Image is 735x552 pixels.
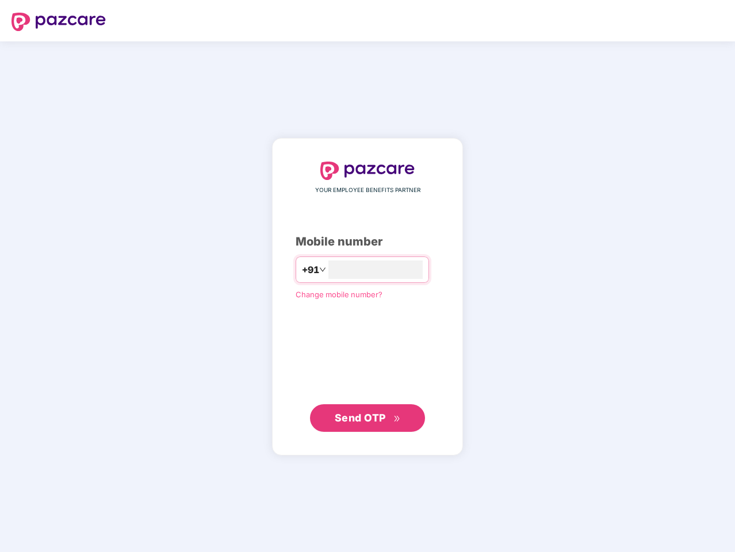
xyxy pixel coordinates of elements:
[335,412,386,424] span: Send OTP
[302,263,319,277] span: +91
[310,404,425,432] button: Send OTPdouble-right
[320,162,415,180] img: logo
[296,290,382,299] a: Change mobile number?
[319,266,326,273] span: down
[393,415,401,423] span: double-right
[12,13,106,31] img: logo
[296,233,439,251] div: Mobile number
[315,186,420,195] span: YOUR EMPLOYEE BENEFITS PARTNER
